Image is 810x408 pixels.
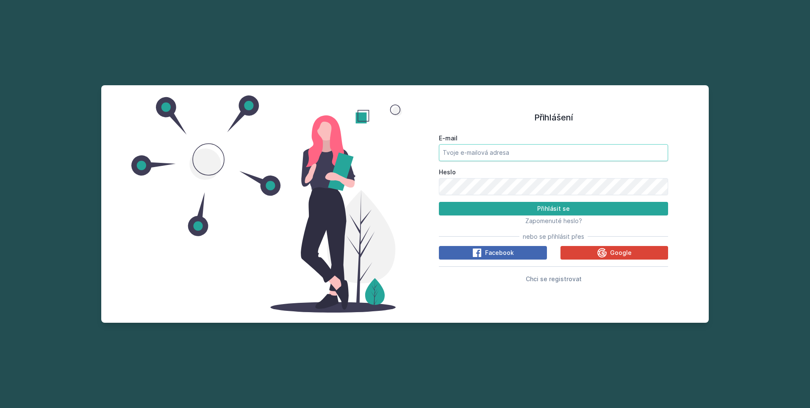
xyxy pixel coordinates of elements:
[523,232,584,241] span: nebo se přihlásit přes
[439,111,668,124] h1: Přihlášení
[526,275,582,282] span: Chci se registrovat
[485,249,514,257] span: Facebook
[560,246,669,260] button: Google
[525,217,582,224] span: Zapomenuté heslo?
[526,274,582,284] button: Chci se registrovat
[439,202,668,215] button: Přihlásit se
[439,168,668,176] label: Heslo
[439,134,668,143] label: E-mail
[439,246,547,260] button: Facebook
[439,144,668,161] input: Tvoje e-mailová adresa
[610,249,632,257] span: Google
